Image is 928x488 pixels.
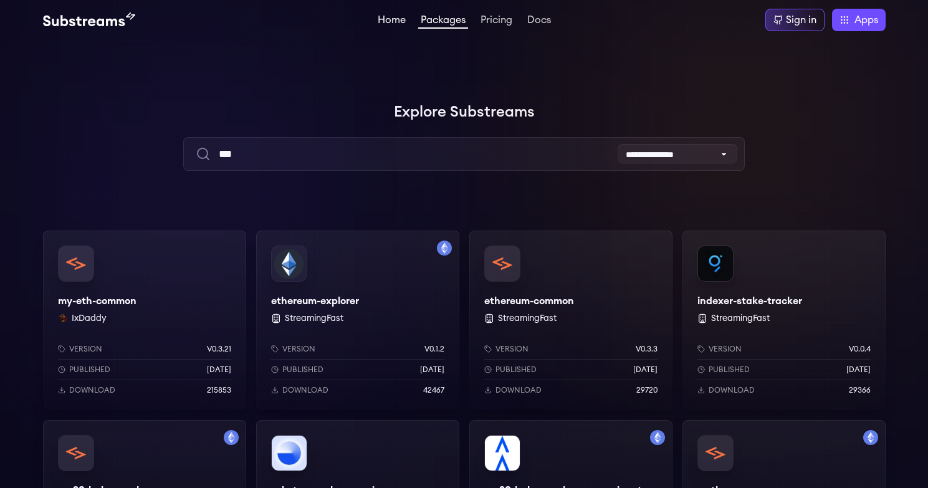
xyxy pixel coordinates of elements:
[282,385,328,395] p: Download
[207,344,231,354] p: v0.3.21
[709,385,755,395] p: Download
[224,430,239,445] img: Filter by mainnet network
[469,231,672,410] a: ethereum-commonethereum-common StreamingFastVersionv0.3.3Published[DATE]Download29720
[282,365,323,375] p: Published
[863,430,878,445] img: Filter by mainnet network
[375,15,408,27] a: Home
[765,9,825,31] a: Sign in
[650,430,665,445] img: Filter by mainnet network
[207,365,231,375] p: [DATE]
[282,344,315,354] p: Version
[849,344,871,354] p: v0.0.4
[256,231,459,410] a: Filter by mainnet networkethereum-explorerethereum-explorer StreamingFastVersionv0.1.2Published[D...
[636,344,658,354] p: v0.3.3
[495,344,529,354] p: Version
[72,312,107,325] button: IxDaddy
[285,312,343,325] button: StreamingFast
[495,365,537,375] p: Published
[633,365,658,375] p: [DATE]
[437,241,452,256] img: Filter by mainnet network
[709,344,742,354] p: Version
[207,385,231,395] p: 215853
[498,312,557,325] button: StreamingFast
[709,365,750,375] p: Published
[43,231,246,410] a: my-eth-commonmy-eth-commonIxDaddy IxDaddyVersionv0.3.21Published[DATE]Download215853
[69,365,110,375] p: Published
[525,15,553,27] a: Docs
[711,312,770,325] button: StreamingFast
[854,12,878,27] span: Apps
[495,385,542,395] p: Download
[423,385,444,395] p: 42467
[786,12,816,27] div: Sign in
[478,15,515,27] a: Pricing
[418,15,468,29] a: Packages
[43,12,135,27] img: Substream's logo
[43,100,886,125] h1: Explore Substreams
[420,365,444,375] p: [DATE]
[846,365,871,375] p: [DATE]
[682,231,886,410] a: indexer-stake-trackerindexer-stake-tracker StreamingFastVersionv0.0.4Published[DATE]Download29366
[424,344,444,354] p: v0.1.2
[69,385,115,395] p: Download
[636,385,658,395] p: 29720
[69,344,102,354] p: Version
[849,385,871,395] p: 29366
